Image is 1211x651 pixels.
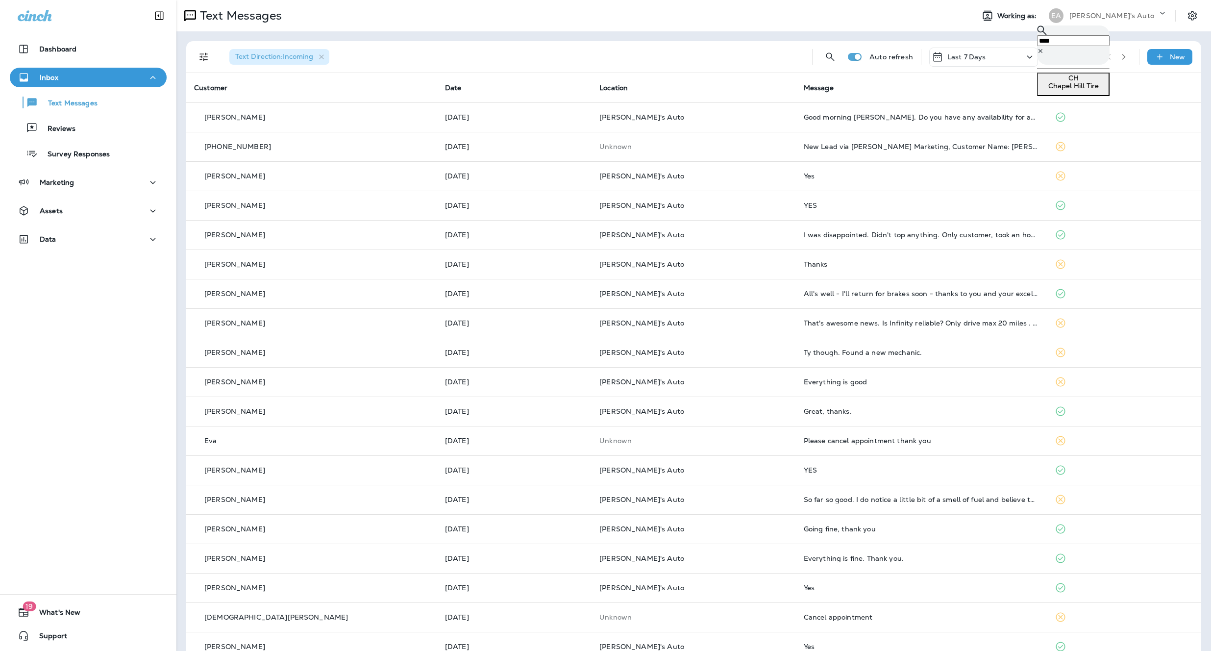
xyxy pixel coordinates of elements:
[204,201,265,209] p: [PERSON_NAME]
[1037,73,1110,96] button: CHChapel Hill Tire
[1170,53,1185,61] p: New
[445,349,584,356] p: Aug 22, 2025 11:24 AM
[23,601,36,611] span: 19
[599,407,684,416] span: [PERSON_NAME]'s Auto
[869,53,913,61] p: Auto refresh
[204,113,265,121] p: [PERSON_NAME]
[947,53,986,61] p: Last 7 Days
[204,584,265,592] p: [PERSON_NAME]
[599,554,684,563] span: [PERSON_NAME]'s Auto
[204,496,265,503] p: [PERSON_NAME]
[599,525,684,533] span: [PERSON_NAME]'s Auto
[445,260,584,268] p: Aug 22, 2025 02:22 PM
[599,201,684,210] span: [PERSON_NAME]'s Auto
[804,496,1039,503] div: So far so good. I do notice a little bit of a smell of fuel and believe that the exhaust might be...
[10,118,167,138] button: Reviews
[599,260,684,269] span: [PERSON_NAME]'s Auto
[804,613,1039,621] div: Cancel appointment
[599,172,684,180] span: [PERSON_NAME]'s Auto
[445,437,584,445] p: Aug 21, 2025 03:19 PM
[445,496,584,503] p: Aug 20, 2025 12:00 PM
[204,349,265,356] p: [PERSON_NAME]
[804,349,1039,356] div: Ty though. Found a new mechanic.
[445,113,584,121] p: Aug 26, 2025 11:14 AM
[804,172,1039,180] div: Yes
[599,583,684,592] span: [PERSON_NAME]'s Auto
[599,230,684,239] span: [PERSON_NAME]'s Auto
[1041,82,1106,90] p: Chapel Hill Tire
[204,260,265,268] p: [PERSON_NAME]
[38,99,98,108] p: Text Messages
[445,83,462,92] span: Date
[445,466,584,474] p: Aug 21, 2025 11:34 AM
[204,407,265,415] p: [PERSON_NAME]
[204,231,265,239] p: [PERSON_NAME]
[599,143,788,150] p: This customer does not have a last location and the phone number they messaged is not assigned to...
[10,201,167,221] button: Assets
[40,235,56,243] p: Data
[445,201,584,209] p: Aug 24, 2025 11:18 AM
[235,52,313,61] span: Text Direction : Incoming
[39,45,76,53] p: Dashboard
[10,229,167,249] button: Data
[194,83,227,92] span: Customer
[1069,12,1154,20] p: [PERSON_NAME]'s Auto
[29,632,67,644] span: Support
[204,554,265,562] p: [PERSON_NAME]
[804,83,834,92] span: Message
[40,207,63,215] p: Assets
[204,319,265,327] p: [PERSON_NAME]
[29,608,80,620] span: What's New
[10,173,167,192] button: Marketing
[804,378,1039,386] div: Everything is good
[204,290,265,298] p: [PERSON_NAME]
[804,407,1039,415] div: Great, thanks.
[599,113,684,122] span: [PERSON_NAME]'s Auto
[445,231,584,239] p: Aug 22, 2025 04:00 PM
[804,319,1039,327] div: That's awesome news. Is Infinity reliable? Only drive max 20 miles . How best to sell Jag? I've k...
[445,584,584,592] p: Aug 19, 2025 02:02 PM
[997,12,1039,20] span: Working as:
[40,74,58,81] p: Inbox
[1184,7,1201,25] button: Settings
[804,143,1039,150] div: New Lead via Merrick Marketing, Customer Name: Patricia B., Contact info: 9414052618, Job Info: I...
[204,437,217,445] p: Eva
[204,172,265,180] p: [PERSON_NAME]
[10,626,167,646] button: Support
[445,613,584,621] p: Aug 19, 2025 12:41 PM
[204,643,265,651] p: [PERSON_NAME]
[599,83,628,92] span: Location
[599,613,788,621] p: This customer does not have a last location and the phone number they messaged is not assigned to...
[599,466,684,475] span: [PERSON_NAME]'s Auto
[599,437,788,445] p: This customer does not have a last location and the phone number they messaged is not assigned to...
[204,143,271,150] p: [PHONE_NUMBER]
[204,613,348,621] p: [DEMOGRAPHIC_DATA][PERSON_NAME]
[229,49,329,65] div: Text Direction:Incoming
[445,143,584,150] p: Aug 25, 2025 11:10 AM
[204,466,265,474] p: [PERSON_NAME]
[599,348,684,357] span: [PERSON_NAME]'s Auto
[599,495,684,504] span: [PERSON_NAME]'s Auto
[445,525,584,533] p: Aug 20, 2025 11:21 AM
[804,290,1039,298] div: All's well - I'll return for brakes soon - thanks to you and your excellent staff!
[599,642,684,651] span: [PERSON_NAME]'s Auto
[445,378,584,386] p: Aug 22, 2025 11:23 AM
[804,201,1039,209] div: YES
[804,113,1039,121] div: Good morning Evan. Do you have any availability for an oil change this Friday? Finally need one o...
[599,289,684,298] span: [PERSON_NAME]'s Auto
[194,47,214,67] button: Filters
[10,68,167,87] button: Inbox
[38,150,110,159] p: Survey Responses
[804,260,1039,268] div: Thanks
[204,378,265,386] p: [PERSON_NAME]
[804,466,1039,474] div: YES
[10,92,167,113] button: Text Messages
[445,172,584,180] p: Aug 24, 2025 11:18 AM
[804,554,1039,562] div: Everything is fine. Thank you.
[804,231,1039,239] div: I was disappointed. Didn't top anything. Only customer, took an hour. I even gave that guy $10 an...
[1049,8,1063,23] div: EA
[445,290,584,298] p: Aug 22, 2025 02:21 PM
[40,178,74,186] p: Marketing
[804,525,1039,533] div: Going fine, thank you
[445,643,584,651] p: Aug 19, 2025 11:18 AM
